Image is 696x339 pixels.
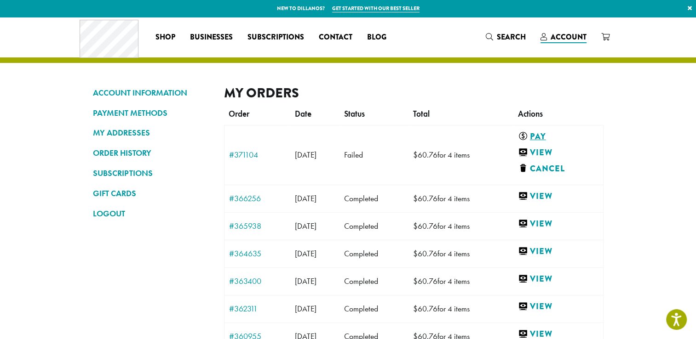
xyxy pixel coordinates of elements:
[478,29,533,45] a: Search
[497,32,526,42] span: Search
[413,193,437,203] span: 60.76
[413,193,418,203] span: $
[408,240,513,267] td: for 4 items
[319,32,352,43] span: Contact
[229,194,286,203] a: #366256
[413,221,418,231] span: $
[518,273,598,285] a: View
[339,125,408,185] td: Failed
[93,85,210,101] a: ACCOUNT INFORMATION
[295,193,316,203] span: [DATE]
[413,276,437,286] span: 60.76
[518,109,543,119] span: Actions
[295,109,311,119] span: Date
[518,147,595,158] a: View
[229,277,286,285] a: #363400
[190,32,233,43] span: Businesses
[413,276,418,286] span: $
[339,212,408,240] td: Completed
[229,222,286,230] a: #365938
[518,246,598,257] a: View
[413,150,418,160] span: $
[408,267,513,295] td: for 4 items
[413,304,418,314] span: $
[413,109,430,119] span: Total
[413,249,418,259] span: $
[93,206,210,221] a: LOGOUT
[339,295,408,322] td: Completed
[408,125,513,185] td: for 4 items
[408,185,513,212] td: for 4 items
[413,304,437,314] span: 60.76
[518,301,598,312] a: View
[518,218,598,230] a: View
[413,150,437,160] span: 60.76
[229,151,286,159] a: #371104
[148,30,183,45] a: Shop
[295,249,316,259] span: [DATE]
[224,85,604,101] h2: My Orders
[247,32,304,43] span: Subscriptions
[229,249,286,258] a: #364635
[518,131,595,142] a: Pay
[93,145,210,161] a: ORDER HISTORY
[518,163,598,175] a: Cancel
[551,32,587,42] span: Account
[339,267,408,295] td: Completed
[518,191,598,202] a: View
[408,295,513,322] td: for 4 items
[93,165,210,181] a: SUBSCRIPTIONS
[413,249,437,259] span: 60.76
[93,105,210,121] a: PAYMENT METHODS
[413,221,437,231] span: 60.76
[344,109,365,119] span: Status
[339,240,408,267] td: Completed
[339,185,408,212] td: Completed
[295,221,316,231] span: [DATE]
[229,305,286,313] a: #362311
[295,276,316,286] span: [DATE]
[367,32,386,43] span: Blog
[332,5,420,12] a: Get started with our best seller
[295,150,316,160] span: [DATE]
[93,186,210,201] a: GIFT CARDS
[408,212,513,240] td: for 4 items
[93,125,210,141] a: MY ADDRESSES
[295,304,316,314] span: [DATE]
[155,32,175,43] span: Shop
[229,109,249,119] span: Order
